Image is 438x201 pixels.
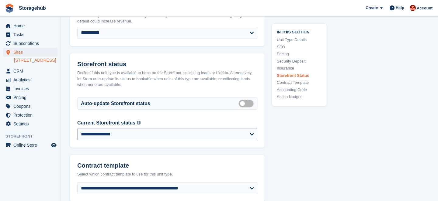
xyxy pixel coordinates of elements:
span: Pricing [13,93,50,102]
a: menu [3,22,57,30]
a: Contract Template [277,80,322,86]
a: Pricing [277,51,322,57]
h2: Contract template [77,162,257,169]
a: menu [3,120,57,128]
span: CRM [13,67,50,75]
a: Unit Type Details [277,37,322,43]
label: Auto-update Storefront status [81,100,150,107]
span: Help [396,5,404,11]
img: stora-icon-8386f47178a22dfd0bd8f6a31ec36ba5ce8667c1dd55bd0f319d3a0aa187defe.svg [5,4,14,13]
span: Tasks [13,30,50,39]
span: Settings [13,120,50,128]
span: Subscriptions [13,39,50,48]
span: Analytics [13,76,50,84]
a: [STREET_ADDRESS] [14,57,57,63]
a: Accounting Code [277,87,322,93]
a: menu [3,93,57,102]
h2: Storefront status [77,61,257,68]
a: menu [3,48,57,56]
span: Protection [13,111,50,119]
span: Coupons [13,102,50,111]
img: icon-info-grey-7440780725fd019a000dd9b08b2336e03edf1995a4989e88bcd33f0948082b44.svg [137,121,141,124]
a: Preview store [50,141,57,149]
a: menu [3,111,57,119]
span: Invoices [13,84,50,93]
a: menu [3,141,57,149]
span: In this section [277,29,322,34]
a: Insurance [277,65,322,71]
span: Online Store [13,141,50,149]
a: menu [3,30,57,39]
span: Home [13,22,50,30]
a: Security Deposit [277,58,322,64]
a: menu [3,39,57,48]
span: Storefront [5,133,61,139]
a: menu [3,84,57,93]
img: Nick [410,5,416,11]
div: Select which contract template to use for this unit type. [77,171,257,177]
label: Current Storefront status [77,119,135,127]
label: Auto manage storefront status [239,103,256,104]
span: Account [417,5,433,11]
a: menu [3,67,57,75]
a: Storefront Status [277,72,322,78]
div: Decide if this unit type is available to book on the Storefront, collecting leads or hidden. Alte... [77,70,257,88]
span: Sites [13,48,50,56]
a: Storagehub [16,3,48,13]
span: Create [366,5,378,11]
a: menu [3,76,57,84]
p: This will be pre-selected on the booking form. Many visitors stick with the default. Setting a hi... [77,12,257,24]
a: SEO [277,44,322,50]
a: Action Nudges [277,94,322,100]
a: menu [3,102,57,111]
